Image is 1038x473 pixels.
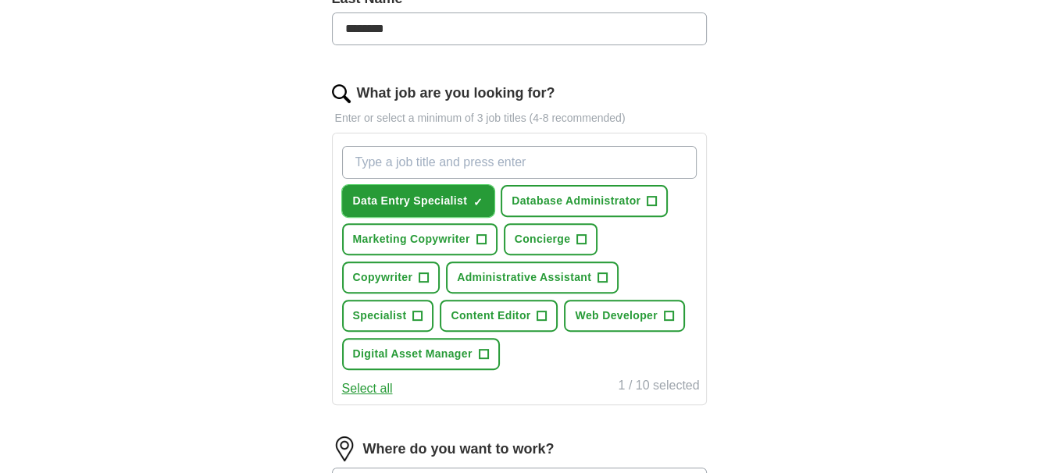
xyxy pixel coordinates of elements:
[457,269,591,286] span: Administrative Assistant
[353,346,473,362] span: Digital Asset Manager
[353,269,413,286] span: Copywriter
[515,231,571,247] span: Concierge
[332,84,351,103] img: search.png
[473,196,483,208] span: ✓
[353,231,470,247] span: Marketing Copywriter
[564,300,684,332] button: Web Developer
[512,193,640,209] span: Database Administrator
[451,308,530,324] span: Content Editor
[332,110,707,126] p: Enter or select a minimum of 3 job titles (4-8 recommended)
[342,379,393,398] button: Select all
[618,376,699,398] div: 1 / 10 selected
[357,83,555,104] label: What job are you looking for?
[440,300,558,332] button: Content Editor
[504,223,598,255] button: Concierge
[342,146,697,179] input: Type a job title and press enter
[353,308,407,324] span: Specialist
[363,439,555,460] label: Where do you want to work?
[342,300,434,332] button: Specialist
[342,261,441,293] button: Copywriter
[575,308,657,324] span: Web Developer
[342,223,498,255] button: Marketing Copywriter
[353,193,468,209] span: Data Entry Specialist
[332,436,357,461] img: location.png
[446,261,619,293] button: Administrative Assistant
[501,185,668,217] button: Database Administrator
[342,185,495,217] button: Data Entry Specialist✓
[342,338,500,370] button: Digital Asset Manager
